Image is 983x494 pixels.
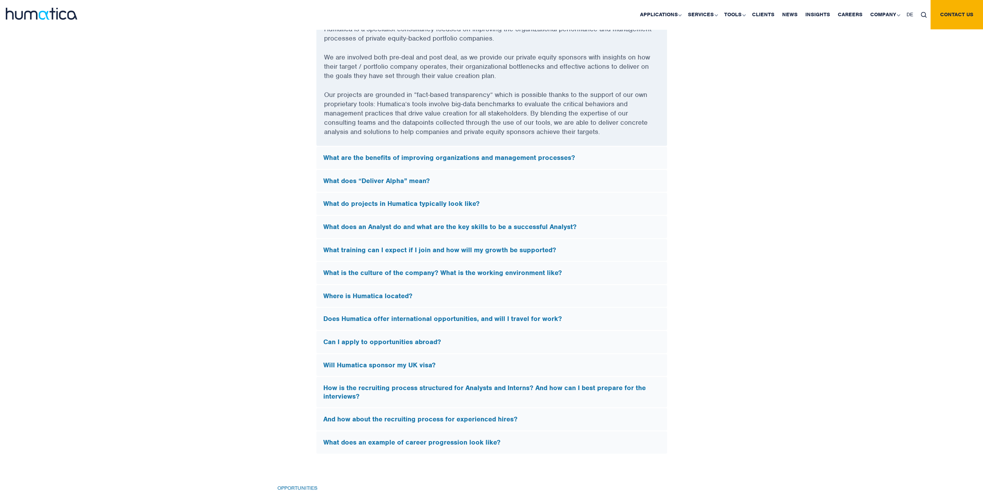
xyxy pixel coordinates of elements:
h5: What does an Analyst do and what are the key skills to be a successful Analyst? [323,223,660,231]
h5: Where is Humatica located? [323,292,660,300]
img: search_icon [921,12,927,18]
h5: What training can I expect if I join and how will my growth be supported? [323,246,660,255]
img: logo [6,8,77,20]
h5: And how about the recruiting process for experienced hires? [323,415,660,424]
h5: What are the benefits of improving organizations and management processes? [323,154,660,162]
h5: What do projects in Humatica typically look like? [323,200,660,208]
h5: What does an example of career progression look like? [323,438,660,447]
h6: Opportunities [277,485,457,492]
h5: What does “Deliver Alpha” mean? [323,177,660,185]
h5: Will Humatica sponsor my UK visa? [323,361,660,370]
p: Humatica is a specialist consultancy focused on improving the organizational performance and mana... [324,24,659,53]
h5: Does Humatica offer international opportunities, and will I travel for work? [323,315,660,323]
h5: How is the recruiting process structured for Analysts and Interns? And how can I best prepare for... [323,384,660,401]
h5: Can I apply to opportunities abroad? [323,338,660,346]
p: Our projects are grounded in “fact-based transparency” which is possible thanks to the support of... [324,90,659,146]
p: We are involved both pre-deal and post deal, as we provide our private equity sponsors with insig... [324,53,659,90]
h5: What is the culture of the company? What is the working environment like? [323,269,660,277]
span: DE [907,11,913,18]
